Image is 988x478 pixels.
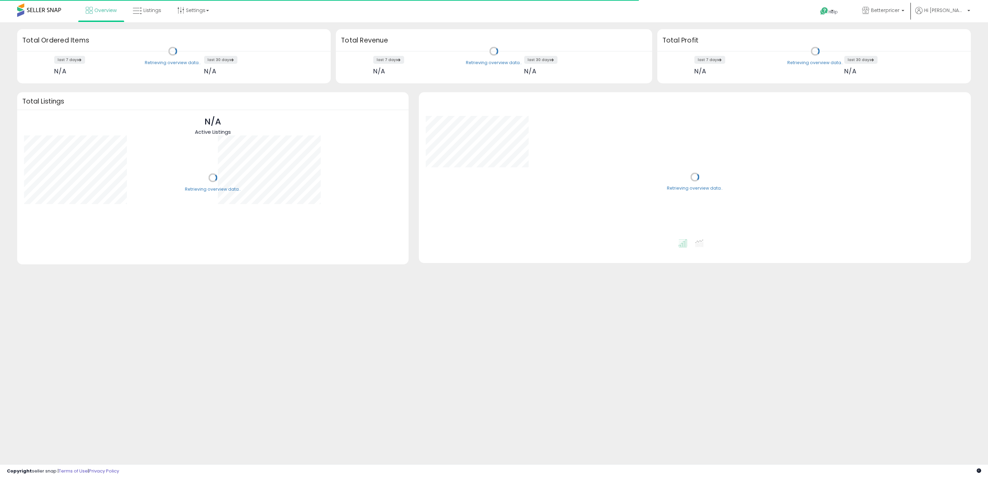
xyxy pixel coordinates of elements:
i: Get Help [820,7,828,15]
div: Retrieving overview data.. [145,60,201,66]
div: Retrieving overview data.. [787,60,843,66]
span: Betterpricer [871,7,899,14]
span: Listings [143,7,161,14]
a: Help [815,2,851,22]
span: Overview [94,7,117,14]
span: Hi [PERSON_NAME] [924,7,965,14]
a: Hi [PERSON_NAME] [915,7,970,22]
span: Help [828,9,838,15]
div: Retrieving overview data.. [185,186,241,192]
div: Retrieving overview data.. [466,60,522,66]
div: Retrieving overview data.. [667,186,723,192]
